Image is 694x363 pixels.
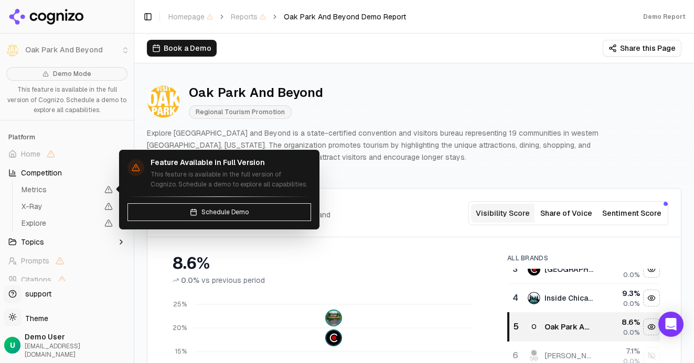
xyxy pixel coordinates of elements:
div: 3 [513,263,517,276]
img: frank lloyd wright [326,311,341,325]
img: chicago architecture center [326,331,341,346]
span: Regional Tourism Promotion [189,105,292,119]
div: All Brands [507,254,660,262]
div: 5 [514,321,517,333]
div: Inside Chicago Walking Tours [544,293,594,303]
p: This feature is available in the full version of Cognizo. Schedule a demo to explore all capabili... [151,170,311,190]
span: Metrics [22,184,98,195]
div: Demo Report [643,13,686,21]
span: Explore [22,218,98,228]
div: 9.3 % [602,288,640,299]
div: 7.1 % [602,346,640,356]
tr: 3chicago architecture center[GEOGRAPHIC_DATA]17.9%0.0%Hide chicago architecture center data [508,255,660,284]
tspan: 25% [173,301,187,309]
span: Demo User [25,332,130,342]
tspan: 15% [175,348,187,356]
button: Competition [4,164,130,181]
span: X-Ray [22,201,98,212]
span: Homepage [168,12,213,22]
button: Book a Demo [147,40,217,57]
span: O [528,321,540,333]
div: [GEOGRAPHIC_DATA] [544,264,594,274]
span: Prompts [21,256,49,266]
span: vs previous period [201,275,265,285]
tr: 5OOak Park And Beyond8.6%0.0%Hide oak park and beyond data [508,313,660,342]
div: [PERSON_NAME] [544,350,594,361]
span: [EMAIL_ADDRESS][DOMAIN_NAME] [25,342,130,359]
span: 0.0% [623,328,640,337]
span: 0.0% [623,271,640,279]
span: 0.0% [181,275,199,285]
div: 4 [513,292,517,304]
button: Visibility Score [471,204,535,223]
span: Demo Mode [53,70,91,78]
span: 0.0% [623,300,640,308]
p: Explore [GEOGRAPHIC_DATA] and Beyond is a state-certified convention and visitors bureau represen... [147,127,617,163]
button: Topics [4,234,130,250]
span: Competition [21,168,62,178]
button: Schedule Demo [127,203,311,221]
div: 8.6% [173,254,486,273]
p: This feature is available in the full version of Cognizo. Schedule a demo to explore all capabili... [6,85,127,116]
span: U [10,340,15,350]
div: Platform [4,129,130,146]
div: Open Intercom Messenger [658,312,684,337]
span: Home [21,149,40,159]
tspan: 20% [173,324,187,333]
span: Topics [21,237,44,247]
div: Oak Park And Beyond [544,322,594,332]
div: 6 [513,349,517,362]
img: inside chicago walking tours [528,292,540,304]
img: maya del sol [528,349,540,362]
span: Oak Park And Beyond Demo Report [284,12,406,22]
nav: breadcrumb [168,12,406,22]
span: Reports [231,12,266,22]
span: support [21,289,51,299]
span: Schedule Demo [201,208,249,216]
img: chicago architecture center [528,263,540,276]
button: Share this Page [603,40,681,57]
img: Oak Park and Beyond [147,85,180,118]
button: Share of Voice [535,204,598,223]
span: Theme [21,314,48,323]
button: Hide oak park and beyond data [643,318,660,335]
button: Hide chicago architecture center data [643,261,660,278]
h4: Feature Available in Full Version [151,158,311,168]
div: Oak Park And Beyond [189,84,323,101]
div: 8.6 % [602,317,640,327]
button: Sentiment Score [598,204,666,223]
button: Hide inside chicago walking tours data [643,290,660,306]
span: Citations [21,274,51,285]
tr: 4inside chicago walking toursInside Chicago Walking Tours9.3%0.0%Hide inside chicago walking tour... [508,284,660,313]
